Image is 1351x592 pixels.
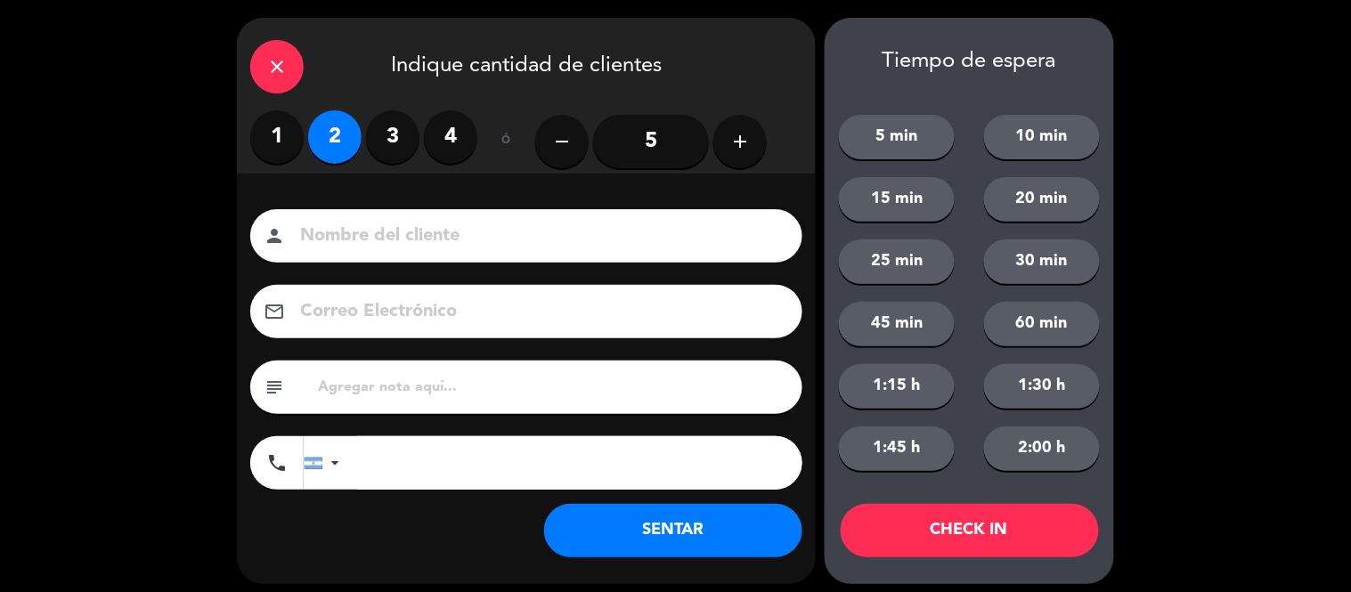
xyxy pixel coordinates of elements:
button: 10 min [984,115,1100,159]
i: close [266,56,288,77]
button: 60 min [984,302,1100,346]
button: 1:30 h [984,364,1100,409]
div: Indique cantidad de clientes [237,18,816,110]
div: Argentina: +54 [305,437,346,489]
button: 2:00 h [984,426,1100,471]
button: 1:45 h [839,426,955,471]
button: 30 min [984,239,1100,284]
button: 15 min [839,177,955,222]
input: Nombre del cliente [298,221,779,252]
button: 45 min [839,302,955,346]
input: Agregar nota aquí... [316,375,789,400]
button: 25 min [839,239,955,284]
input: Correo Electrónico [298,296,779,328]
button: SENTAR [544,504,802,557]
i: subject [264,377,285,398]
div: Tiempo de espera [825,49,1114,75]
i: remove [551,131,573,152]
button: add [713,115,767,168]
div: ó [477,110,535,173]
button: 1:15 h [839,364,955,409]
label: 3 [366,110,419,164]
label: 1 [250,110,304,164]
button: remove [535,115,589,168]
i: add [729,131,751,152]
button: 5 min [839,115,955,159]
label: 4 [424,110,477,164]
button: 20 min [984,177,1100,222]
i: email [264,301,285,322]
i: person [264,225,285,247]
i: phone [266,452,288,474]
button: CHECK IN [841,504,1099,557]
label: 2 [308,110,362,164]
